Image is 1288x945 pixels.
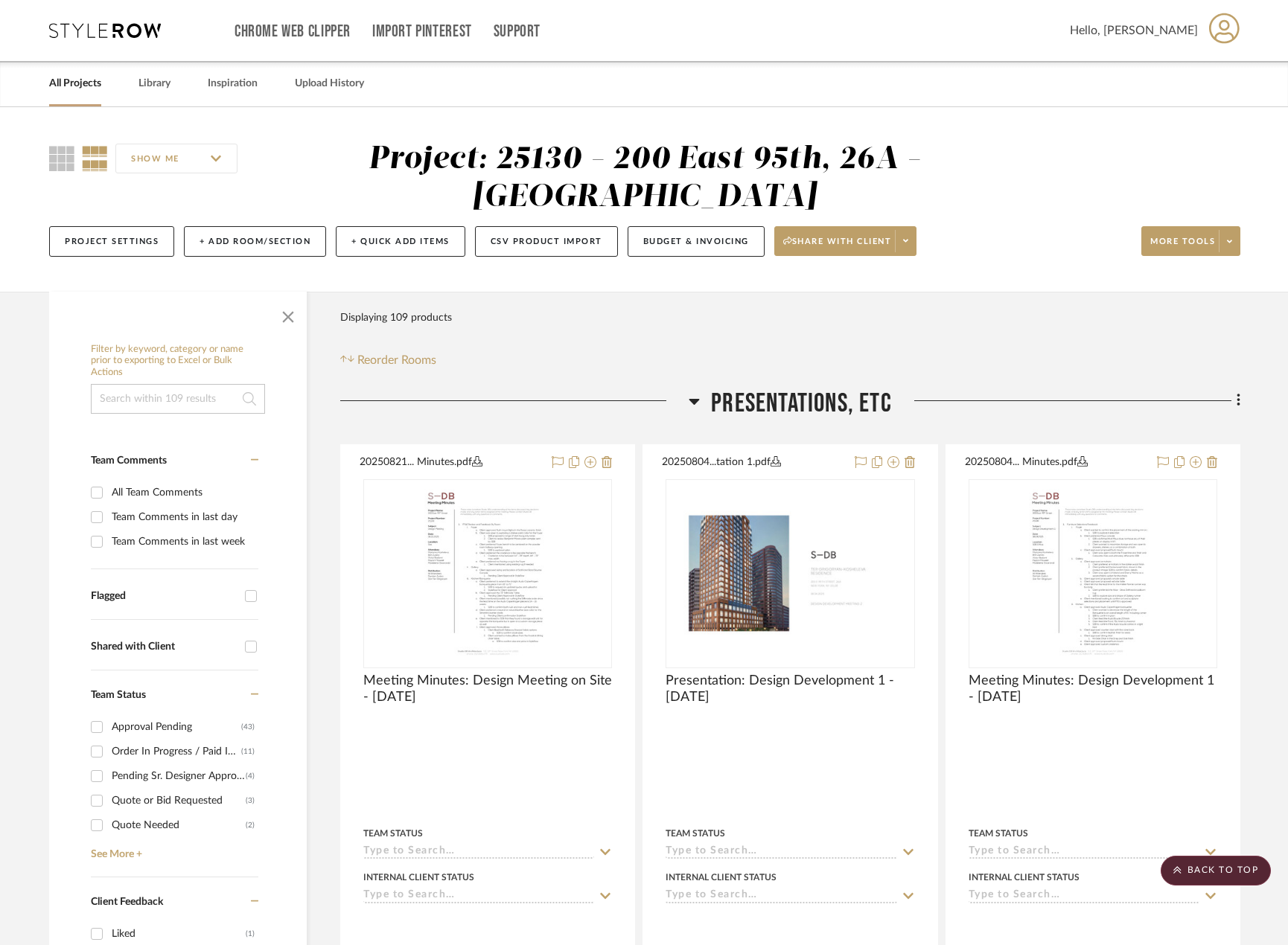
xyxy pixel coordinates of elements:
button: 20250804... Minutes.pdf [965,454,1148,472]
div: Project: 25130 - 200 East 95th, 26A - [GEOGRAPHIC_DATA] [369,144,921,213]
div: Team Status [969,827,1028,840]
span: Client Feedback [91,897,163,907]
div: Team Comments in last day [112,505,255,529]
button: Project Settings [49,226,174,257]
div: Pending Sr. Designer Approval [112,764,246,788]
input: Type to Search… [969,845,1199,859]
div: Quote or Bid Requested [112,789,246,813]
div: Team Comments in last week [112,530,255,554]
div: Approval Pending [112,715,241,739]
a: Inspiration [208,74,258,94]
span: Presentation: Design Development 1 - [DATE] [666,673,914,705]
img: Presentation: Design Development 1 - 08.04.2025 [667,494,913,653]
div: Quote Needed [112,813,246,837]
a: Support [494,25,541,38]
img: Meeting Minutes: Design Meeting on Site - 08.21.2025 [416,481,560,667]
a: All Projects [49,74,101,94]
div: (11) [241,740,255,763]
button: Close [273,299,303,329]
input: Search within 109 results [91,384,265,414]
span: Share with client [783,236,892,258]
button: Share with client [774,226,917,256]
span: More tools [1150,236,1215,258]
span: PRESENTATIONS, ETC [711,388,892,420]
button: 20250804...tation 1.pdf [662,454,845,472]
div: Internal Client Status [666,871,777,884]
div: Team Status [666,827,725,840]
div: Order In Progress / Paid In Full w/ Freight, No Balance due [112,740,241,763]
button: + Add Room/Section [184,226,326,257]
button: Budget & Invoicing [628,226,765,257]
div: Internal Client Status [363,871,474,884]
a: Chrome Web Clipper [235,25,351,38]
span: Meeting Minutes: Design Meeting on Site - [DATE] [363,673,612,705]
div: 0 [364,480,611,667]
div: (4) [246,764,255,788]
span: Hello, [PERSON_NAME] [1070,22,1198,39]
span: Team Comments [91,455,167,466]
span: Team Status [91,690,146,700]
a: Import Pinterest [372,25,472,38]
div: (2) [246,813,255,837]
h6: Filter by keyword, category or name prior to exporting to Excel or Bulk Actions [91,344,265,379]
div: (3) [246,789,255,813]
input: Type to Search… [666,845,896,859]
button: Reorder Rooms [340,351,436,369]
a: Upload History [295,74,364,94]
div: All Team Comments [112,481,255,504]
button: + Quick Add Items [336,226,465,257]
scroll-to-top-button: BACK TO TOP [1161,856,1271,885]
div: Shared with Client [91,641,237,653]
div: (43) [241,715,255,739]
div: Team Status [363,827,423,840]
div: Displaying 109 products [340,303,452,333]
span: Meeting Minutes: Design Development 1 - [DATE] [969,673,1217,705]
button: More tools [1141,226,1240,256]
a: See More + [87,837,258,861]
div: Internal Client Status [969,871,1080,884]
button: 20250821... Minutes.pdf [360,454,543,472]
input: Type to Search… [363,845,594,859]
img: Meeting Minutes: Design Development 1 - 08.04.2025 [1021,481,1164,667]
input: Type to Search… [969,889,1199,903]
input: Type to Search… [666,889,896,903]
a: Library [138,74,170,94]
input: Type to Search… [363,889,594,903]
span: Reorder Rooms [357,351,436,369]
button: CSV Product Import [475,226,618,257]
div: 0 [666,480,914,667]
div: Flagged [91,590,237,603]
